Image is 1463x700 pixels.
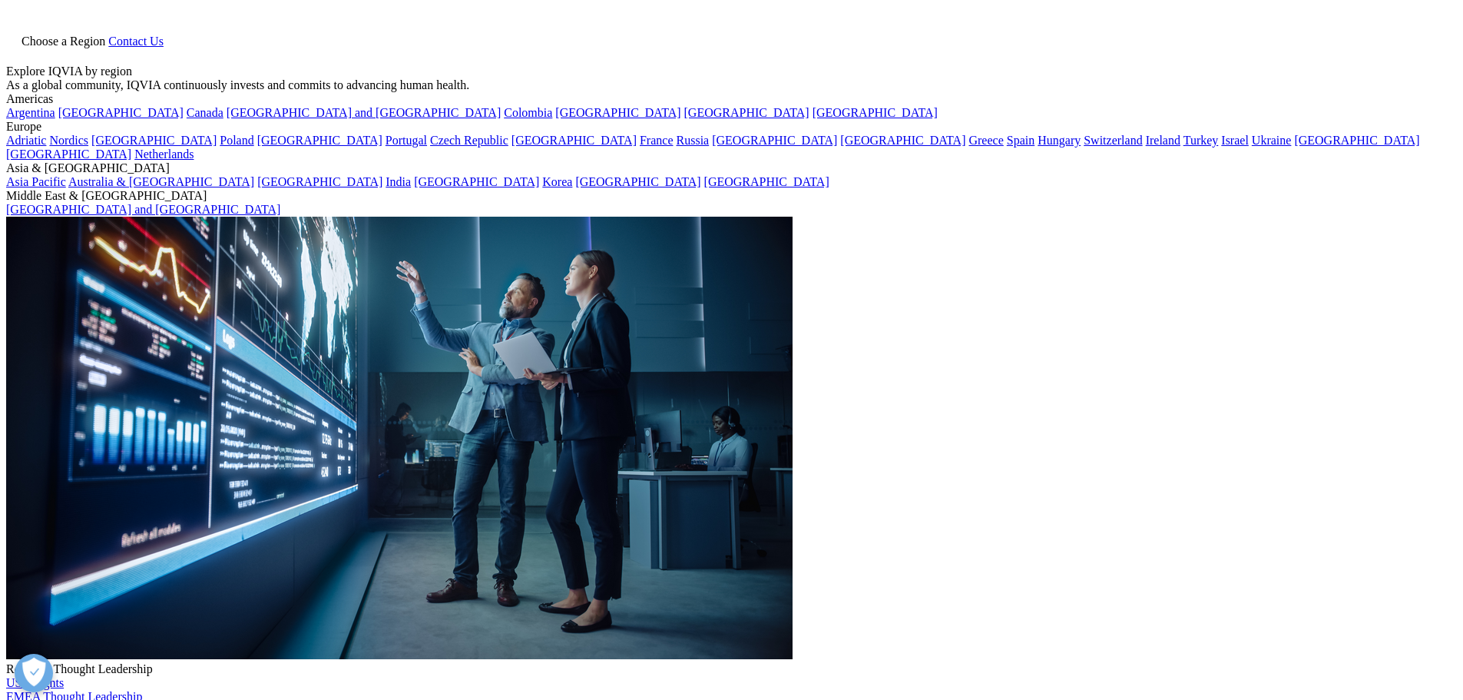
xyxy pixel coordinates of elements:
[542,175,572,188] a: Korea
[555,106,680,119] a: [GEOGRAPHIC_DATA]
[511,134,637,147] a: [GEOGRAPHIC_DATA]
[504,106,552,119] a: Colombia
[15,654,53,692] button: Open Preferences
[677,134,710,147] a: Russia
[414,175,539,188] a: [GEOGRAPHIC_DATA]
[6,189,1457,203] div: Middle East & [GEOGRAPHIC_DATA]
[187,106,223,119] a: Canada
[6,134,46,147] a: Adriatic
[6,120,1457,134] div: Europe
[6,662,1457,676] div: Regional Thought Leadership
[6,78,1457,92] div: As a global community, IQVIA continuously invests and commits to advancing human health.
[704,175,829,188] a: [GEOGRAPHIC_DATA]
[108,35,164,48] a: Contact Us
[6,175,66,188] a: Asia Pacific
[6,106,55,119] a: Argentina
[1221,134,1249,147] a: Israel
[22,35,105,48] span: Choose a Region
[6,203,280,216] a: [GEOGRAPHIC_DATA] and [GEOGRAPHIC_DATA]
[257,175,382,188] a: [GEOGRAPHIC_DATA]
[68,175,254,188] a: Australia & [GEOGRAPHIC_DATA]
[386,134,427,147] a: Portugal
[575,175,700,188] a: [GEOGRAPHIC_DATA]
[1146,134,1180,147] a: Ireland
[91,134,217,147] a: [GEOGRAPHIC_DATA]
[6,92,1457,106] div: Americas
[1007,134,1034,147] a: Spain
[220,134,253,147] a: Poland
[640,134,674,147] a: France
[1038,134,1081,147] a: Hungary
[6,217,793,659] img: 2093_analyzing-data-using-big-screen-display-and-laptop.png
[1084,134,1142,147] a: Switzerland
[6,161,1457,175] div: Asia & [GEOGRAPHIC_DATA]
[6,65,1457,78] div: Explore IQVIA by region
[684,106,809,119] a: [GEOGRAPHIC_DATA]
[840,134,965,147] a: [GEOGRAPHIC_DATA]
[1294,134,1419,147] a: [GEOGRAPHIC_DATA]
[712,134,837,147] a: [GEOGRAPHIC_DATA]
[58,106,184,119] a: [GEOGRAPHIC_DATA]
[813,106,938,119] a: [GEOGRAPHIC_DATA]
[430,134,508,147] a: Czech Republic
[257,134,382,147] a: [GEOGRAPHIC_DATA]
[386,175,411,188] a: India
[1183,134,1219,147] a: Turkey
[49,134,88,147] a: Nordics
[968,134,1003,147] a: Greece
[1252,134,1292,147] a: Ukraine
[227,106,501,119] a: [GEOGRAPHIC_DATA] and [GEOGRAPHIC_DATA]
[134,148,194,161] a: Netherlands
[6,148,131,161] a: [GEOGRAPHIC_DATA]
[6,676,64,689] a: US Insights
